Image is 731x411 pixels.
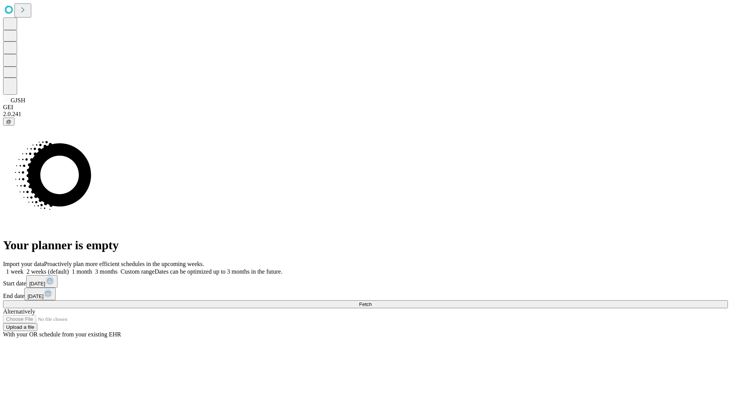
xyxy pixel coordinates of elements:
span: Fetch [359,301,372,307]
span: @ [6,119,11,124]
span: GJSH [11,97,25,104]
span: [DATE] [27,293,43,299]
span: 1 month [72,268,92,275]
span: Alternatively [3,308,35,315]
div: End date [3,288,728,300]
div: 2.0.241 [3,111,728,118]
button: Fetch [3,300,728,308]
button: Upload a file [3,323,37,331]
span: Custom range [121,268,155,275]
button: [DATE] [24,288,56,300]
span: Import your data [3,261,44,267]
button: @ [3,118,14,126]
span: 2 weeks (default) [27,268,69,275]
button: [DATE] [26,275,57,288]
h1: Your planner is empty [3,238,728,252]
span: With your OR schedule from your existing EHR [3,331,121,338]
span: 3 months [95,268,118,275]
div: GEI [3,104,728,111]
span: Proactively plan more efficient schedules in the upcoming weeks. [44,261,204,267]
span: 1 week [6,268,24,275]
span: [DATE] [29,281,45,287]
div: Start date [3,275,728,288]
span: Dates can be optimized up to 3 months in the future. [155,268,282,275]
